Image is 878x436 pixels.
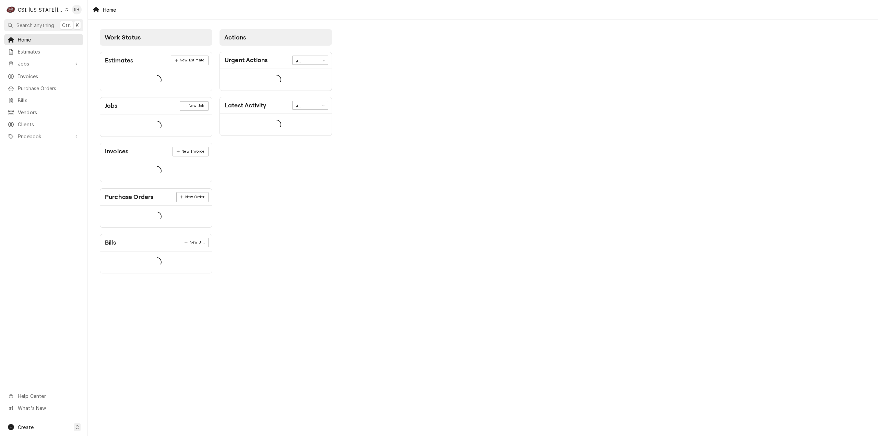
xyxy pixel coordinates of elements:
[105,34,141,41] span: Work Status
[16,22,54,29] span: Search anything
[6,5,16,14] div: C
[176,192,209,202] a: New Order
[171,56,208,65] div: Card Link Button
[4,71,83,82] a: Invoices
[18,121,80,128] span: Clients
[152,255,162,269] span: Loading...
[4,95,83,106] a: Bills
[296,104,316,109] div: All
[62,22,71,29] span: Ctrl
[18,48,80,55] span: Estimates
[18,424,34,430] span: Create
[171,56,208,65] a: New Estimate
[216,26,336,277] div: Card Column: Actions
[219,46,332,136] div: Card Column Content
[18,85,80,92] span: Purchase Orders
[105,147,128,156] div: Card Title
[4,46,83,57] a: Estimates
[4,390,83,402] a: Go to Help Center
[100,206,212,227] div: Card Data
[100,97,212,137] div: Card: Jobs
[180,101,209,111] a: New Job
[100,29,212,46] div: Card Column Header
[152,210,162,224] span: Loading...
[220,52,332,69] div: Card Header
[220,114,332,135] div: Card Data
[18,133,70,140] span: Pricebook
[272,118,281,132] span: Loading...
[105,101,118,110] div: Card Title
[18,60,70,67] span: Jobs
[18,36,80,43] span: Home
[4,83,83,94] a: Purchase Orders
[219,29,332,46] div: Card Column Header
[173,147,208,156] a: New Invoice
[4,34,83,45] a: Home
[100,143,212,182] div: Card: Invoices
[18,392,79,400] span: Help Center
[224,34,246,41] span: Actions
[100,188,212,228] div: Card: Purchase Orders
[272,72,281,87] span: Loading...
[100,189,212,206] div: Card Header
[100,234,212,251] div: Card Header
[219,52,332,91] div: Card: Urgent Actions
[100,143,212,160] div: Card Header
[181,238,209,247] a: New Bill
[100,46,212,273] div: Card Column Content
[225,101,266,110] div: Card Title
[292,101,328,110] div: Card Data Filter Control
[180,101,209,111] div: Card Link Button
[152,73,162,87] span: Loading...
[100,115,212,137] div: Card Data
[4,119,83,130] a: Clients
[4,58,83,69] a: Go to Jobs
[18,404,79,412] span: What's New
[225,56,268,65] div: Card Title
[18,73,80,80] span: Invoices
[152,118,162,133] span: Loading...
[105,238,116,247] div: Card Title
[100,52,212,91] div: Card: Estimates
[100,160,212,182] div: Card Data
[219,97,332,136] div: Card: Latest Activity
[100,69,212,91] div: Card Data
[181,238,209,247] div: Card Link Button
[296,59,316,64] div: All
[220,97,332,114] div: Card Header
[105,192,153,202] div: Card Title
[72,5,82,14] div: Kelsey Hetlage's Avatar
[4,402,83,414] a: Go to What's New
[100,251,212,273] div: Card Data
[76,22,79,29] span: K
[75,424,79,431] span: C
[100,52,212,69] div: Card Header
[4,19,83,31] button: Search anythingCtrlK
[18,97,80,104] span: Bills
[176,192,209,202] div: Card Link Button
[152,164,162,178] span: Loading...
[88,20,878,285] div: Dashboard
[173,147,208,156] div: Card Link Button
[18,6,63,13] div: CSI [US_STATE][GEOGRAPHIC_DATA]
[105,56,133,65] div: Card Title
[292,56,328,64] div: Card Data Filter Control
[100,234,212,273] div: Card: Bills
[220,69,332,91] div: Card Data
[4,107,83,118] a: Vendors
[96,26,216,277] div: Card Column: Work Status
[18,109,80,116] span: Vendors
[72,5,82,14] div: KH
[4,131,83,142] a: Go to Pricebook
[6,5,16,14] div: CSI Kansas City's Avatar
[100,97,212,115] div: Card Header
